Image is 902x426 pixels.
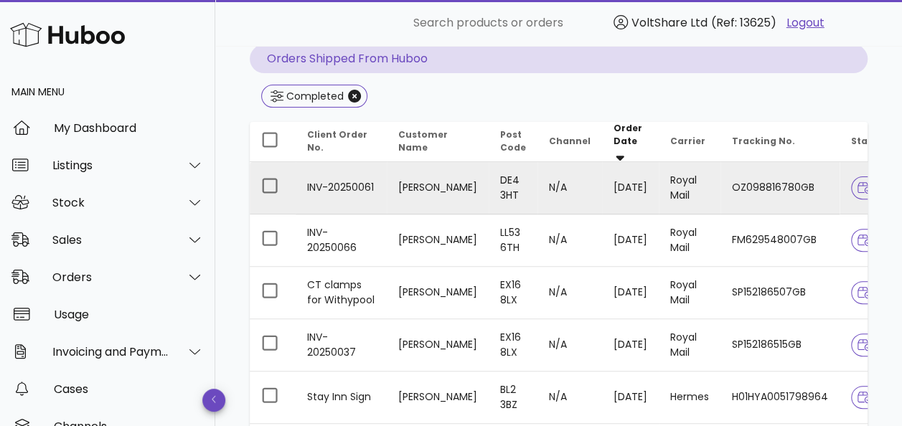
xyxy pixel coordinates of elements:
[52,345,169,359] div: Invoicing and Payments
[10,19,125,50] img: Huboo Logo
[537,214,602,267] td: N/A
[296,371,387,424] td: Stay Inn Sign
[602,371,659,424] td: [DATE]
[489,319,537,371] td: EX16 8LX
[720,371,840,424] td: H01HYA0051798964
[250,44,868,73] p: Orders Shipped From Huboo
[387,371,489,424] td: [PERSON_NAME]
[348,90,361,103] button: Close
[52,196,169,209] div: Stock
[307,128,367,153] span: Client Order No.
[659,319,720,371] td: Royal Mail
[489,162,537,214] td: DE4 3HT
[851,135,894,147] span: Status
[387,319,489,371] td: [PERSON_NAME]
[720,214,840,267] td: FM629548007GB
[52,270,169,284] div: Orders
[489,122,537,162] th: Post Code
[537,162,602,214] td: N/A
[549,135,591,147] span: Channel
[387,122,489,162] th: Customer Name
[537,122,602,162] th: Channel
[283,89,344,103] div: Completed
[720,162,840,214] td: OZ098816780GB
[489,214,537,267] td: LL53 6TH
[296,162,387,214] td: INV-20250061
[489,371,537,424] td: BL2 3BZ
[52,158,169,172] div: Listings
[786,14,825,32] a: Logout
[720,319,840,371] td: SP152186515GB
[489,267,537,319] td: EX16 8LX
[720,267,840,319] td: SP152186507GB
[602,122,659,162] th: Order Date: Sorted descending. Activate to remove sorting.
[537,267,602,319] td: N/A
[720,122,840,162] th: Tracking No.
[732,135,795,147] span: Tracking No.
[500,128,526,153] span: Post Code
[659,371,720,424] td: Hermes
[296,214,387,267] td: INV-20250066
[659,214,720,267] td: Royal Mail
[387,162,489,214] td: [PERSON_NAME]
[296,319,387,371] td: INV-20250037
[398,128,448,153] span: Customer Name
[54,308,204,321] div: Usage
[631,14,708,31] span: VoltShare Ltd
[659,122,720,162] th: Carrier
[54,121,204,135] div: My Dashboard
[54,382,204,396] div: Cases
[602,214,659,267] td: [DATE]
[614,122,642,147] span: Order Date
[537,371,602,424] td: N/A
[659,162,720,214] td: Royal Mail
[296,267,387,319] td: CT clamps for Withypool
[602,319,659,371] td: [DATE]
[602,267,659,319] td: [DATE]
[602,162,659,214] td: [DATE]
[670,135,705,147] span: Carrier
[387,214,489,267] td: [PERSON_NAME]
[52,233,169,247] div: Sales
[537,319,602,371] td: N/A
[387,267,489,319] td: [PERSON_NAME]
[659,267,720,319] td: Royal Mail
[711,14,776,31] span: (Ref: 13625)
[296,122,387,162] th: Client Order No.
